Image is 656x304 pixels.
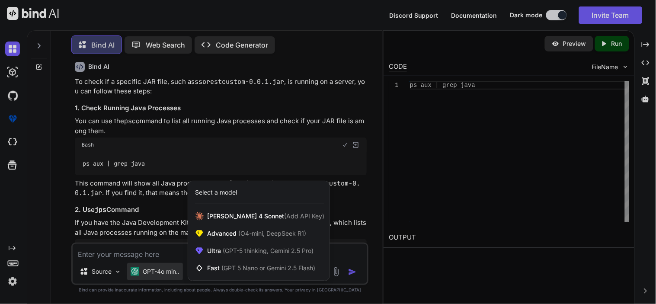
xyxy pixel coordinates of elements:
[221,264,315,272] span: (GPT 5 Nano or Gemini 2.5 Flash)
[284,212,324,220] span: (Add API Key)
[221,247,314,254] span: (GPT-5 thinking, Gemini 2.5 Pro)
[207,264,315,272] span: Fast
[237,230,306,237] span: (O4-mini, DeepSeek R1)
[207,229,306,238] span: Advanced
[207,212,324,221] span: [PERSON_NAME] 4 Sonnet
[195,188,237,197] div: Select a model
[207,246,314,255] span: Ultra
